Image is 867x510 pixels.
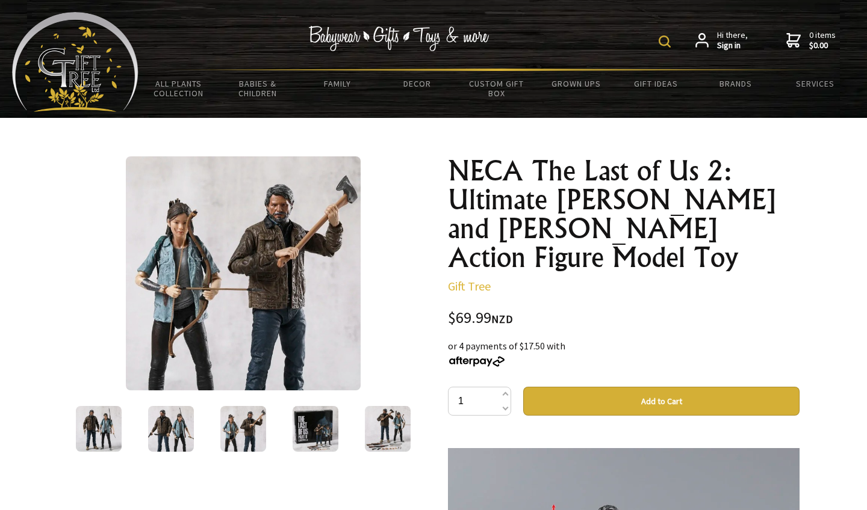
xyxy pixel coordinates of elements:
a: Gift Ideas [616,71,695,96]
a: Custom Gift Box [457,71,536,106]
a: Grown Ups [536,71,616,96]
a: Services [775,71,855,96]
img: product search [659,35,671,48]
a: Decor [378,71,457,96]
img: Babywear - Gifts - Toys & more [308,26,489,51]
strong: Sign in [717,40,748,51]
img: NECA The Last of Us 2: Ultimate Joel and Ellie Action Figure Model Toy [365,406,411,452]
span: 0 items [809,29,836,51]
a: Gift Tree [448,278,491,293]
img: NECA The Last of Us 2: Ultimate Joel and Ellie Action Figure Model Toy [293,406,338,452]
span: NZD [491,312,513,326]
img: NECA The Last of Us 2: Ultimate Joel and Ellie Action Figure Model Toy [220,406,266,452]
img: Afterpay [448,356,506,367]
a: Brands [696,71,775,96]
strong: $0.00 [809,40,836,51]
img: NECA The Last of Us 2: Ultimate Joel and Ellie Action Figure Model Toy [148,406,194,452]
button: Add to Cart [523,387,800,416]
a: 0 items$0.00 [786,30,836,51]
img: NECA The Last of Us 2: Ultimate Joel and Ellie Action Figure Model Toy [126,156,360,390]
span: Hi there, [717,30,748,51]
a: Hi there,Sign in [695,30,748,51]
a: Babies & Children [218,71,297,106]
a: Family [297,71,377,96]
div: or 4 payments of $17.50 with [448,339,800,367]
img: Babyware - Gifts - Toys and more... [12,12,138,112]
img: NECA The Last of Us 2: Ultimate Joel and Ellie Action Figure Model Toy [76,406,122,452]
div: $69.99 [448,310,800,327]
a: All Plants Collection [138,71,218,106]
h1: NECA The Last of Us 2: Ultimate [PERSON_NAME] and [PERSON_NAME] Action Figure Model Toy [448,156,800,272]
